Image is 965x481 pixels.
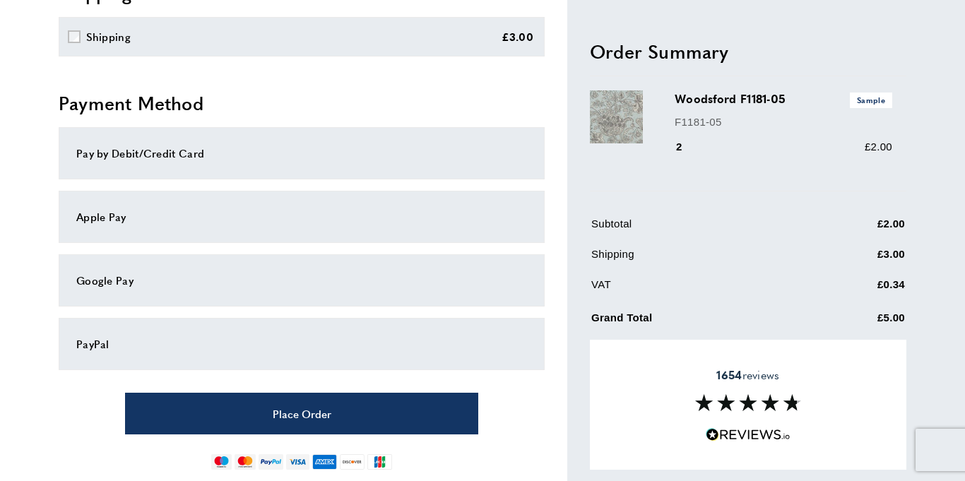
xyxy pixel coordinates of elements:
[76,145,527,162] div: Pay by Debit/Credit Card
[675,113,892,130] p: F1181-05
[865,141,892,153] span: £2.00
[695,394,801,411] img: Reviews section
[716,368,779,382] span: reviews
[502,28,534,45] div: £3.00
[86,28,131,45] div: Shipping
[716,367,742,383] strong: 1654
[675,138,702,155] div: 2
[340,454,365,470] img: discover
[706,428,791,441] img: Reviews.io 5 stars
[807,215,905,243] td: £2.00
[312,454,337,470] img: american-express
[807,246,905,273] td: £3.00
[590,90,643,143] img: Woodsford F1181-05
[591,215,806,243] td: Subtotal
[235,454,255,470] img: mastercard
[76,335,527,352] div: PayPal
[591,246,806,273] td: Shipping
[211,454,232,470] img: maestro
[367,454,392,470] img: jcb
[259,454,283,470] img: paypal
[591,307,806,337] td: Grand Total
[675,90,892,107] h3: Woodsford F1181-05
[807,276,905,304] td: £0.34
[850,93,892,107] span: Sample
[591,276,806,304] td: VAT
[286,454,309,470] img: visa
[807,307,905,337] td: £5.00
[590,38,906,64] h2: Order Summary
[76,208,527,225] div: Apple Pay
[76,272,527,289] div: Google Pay
[59,90,545,116] h2: Payment Method
[125,393,478,434] button: Place Order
